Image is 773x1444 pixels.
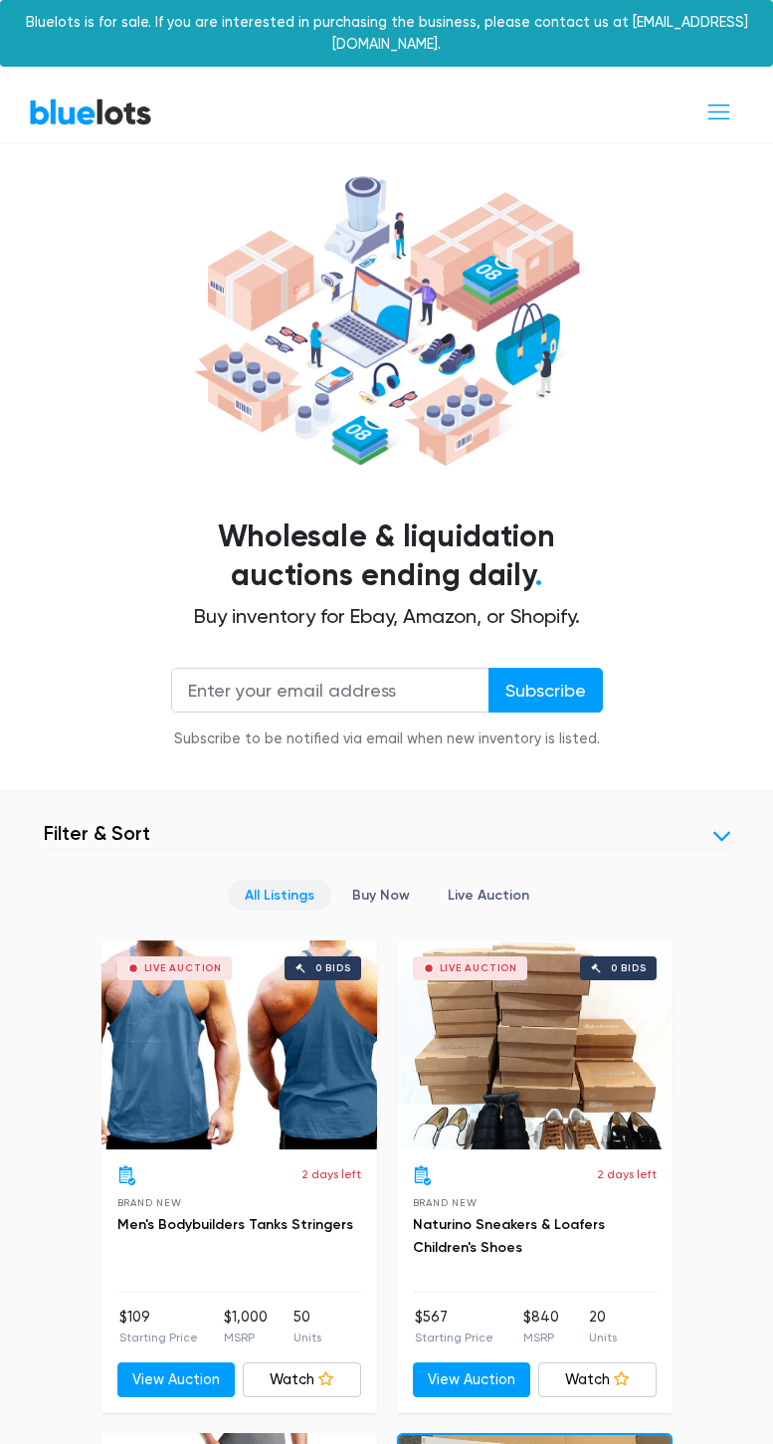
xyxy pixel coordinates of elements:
[228,880,331,911] a: All Listings
[415,1307,493,1346] li: $567
[692,94,745,130] button: Toggle navigation
[488,668,603,713] input: Subscribe
[611,963,647,973] div: 0 bids
[301,1165,361,1183] p: 2 days left
[535,557,542,593] span: .
[397,940,673,1149] a: Live Auction 0 bids
[293,1329,321,1346] p: Units
[117,1362,236,1398] a: View Auction
[415,1329,493,1346] p: Starting Price
[335,880,427,911] a: Buy Now
[117,1197,182,1208] span: Brand New
[523,1329,559,1346] p: MSRP
[224,1307,268,1346] li: $1,000
[589,1307,617,1346] li: 20
[440,963,518,973] div: Live Auction
[523,1307,559,1346] li: $840
[224,1329,268,1346] p: MSRP
[101,940,377,1149] a: Live Auction 0 bids
[315,963,351,973] div: 0 bids
[144,963,223,973] div: Live Auction
[44,821,150,845] h3: Filter & Sort
[589,1329,617,1346] p: Units
[597,1165,657,1183] p: 2 days left
[44,604,730,628] h2: Buy inventory for Ebay, Amazon, or Shopify.
[413,1362,531,1398] a: View Auction
[413,1216,605,1257] a: Naturino Sneakers & Loafers Children's Shoes
[119,1329,198,1346] p: Starting Price
[243,1362,361,1398] a: Watch
[413,1197,478,1208] span: Brand New
[117,1216,353,1233] a: Men's Bodybuilders Tanks Stringers
[431,880,546,911] a: Live Auction
[119,1307,198,1346] li: $109
[171,728,603,750] div: Subscribe to be notified via email when new inventory is listed.
[29,98,152,126] a: BlueLots
[293,1307,321,1346] li: 50
[171,668,489,713] input: Enter your email address
[538,1362,657,1398] a: Watch
[188,168,586,474] img: hero-ee84e7d0318cb26816c560f6b4441b76977f77a177738b4e94f68c95b2b83dbb.png
[44,517,730,597] h1: Wholesale & liquidation auctions ending daily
